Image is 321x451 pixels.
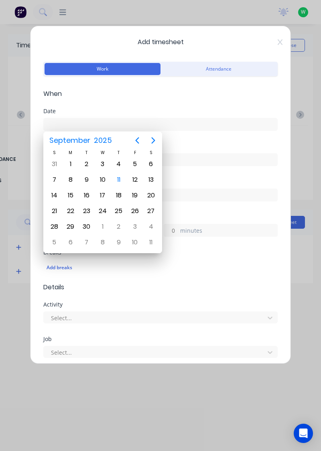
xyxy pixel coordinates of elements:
button: Attendance [160,63,276,75]
div: Wednesday, September 17, 2025 [97,189,109,201]
span: September [47,133,92,148]
div: Saturday, September 27, 2025 [145,205,157,217]
div: Sunday, September 14, 2025 [48,189,60,201]
span: Add timesheet [43,37,278,47]
div: Activity [43,302,278,307]
div: T [79,149,95,156]
div: T [111,149,127,156]
div: Tuesday, September 30, 2025 [81,221,93,233]
div: Thursday, September 4, 2025 [113,158,125,170]
div: Wednesday, September 24, 2025 [97,205,109,217]
span: When [43,89,278,99]
button: Next page [145,132,161,148]
div: Sunday, September 28, 2025 [48,221,60,233]
div: Sunday, September 21, 2025 [48,205,60,217]
div: Friday, October 10, 2025 [129,236,141,248]
div: Thursday, October 2, 2025 [113,221,125,233]
div: S [46,149,62,156]
div: Thursday, September 18, 2025 [113,189,125,201]
div: Wednesday, October 8, 2025 [97,236,109,248]
span: 2025 [92,133,114,148]
div: Monday, October 6, 2025 [65,236,77,248]
div: Wednesday, October 1, 2025 [97,221,109,233]
label: minutes [180,226,277,236]
div: Friday, September 26, 2025 [129,205,141,217]
div: Breaks [43,250,278,255]
div: Sunday, August 31, 2025 [48,158,60,170]
div: Monday, September 15, 2025 [65,189,77,201]
div: W [95,149,111,156]
div: Add breaks [47,262,274,273]
div: Date [43,108,278,114]
div: Saturday, October 11, 2025 [145,236,157,248]
span: Details [43,282,278,292]
div: Monday, September 8, 2025 [65,174,77,186]
button: Work [45,63,160,75]
div: Sunday, October 5, 2025 [48,236,60,248]
button: Previous page [129,132,145,148]
div: F [127,149,143,156]
div: Saturday, September 13, 2025 [145,174,157,186]
div: Job [43,336,278,342]
button: September2025 [44,133,117,148]
div: Friday, September 19, 2025 [129,189,141,201]
div: Friday, September 5, 2025 [129,158,141,170]
div: Saturday, September 6, 2025 [145,158,157,170]
input: 0 [164,224,178,236]
div: Open Intercom Messenger [294,424,313,443]
div: Tuesday, September 23, 2025 [81,205,93,217]
div: Tuesday, September 2, 2025 [81,158,93,170]
div: Sunday, September 7, 2025 [48,174,60,186]
div: Monday, September 1, 2025 [65,158,77,170]
div: Thursday, September 25, 2025 [113,205,125,217]
div: Saturday, October 4, 2025 [145,221,157,233]
div: Wednesday, September 10, 2025 [97,174,109,186]
div: Friday, September 12, 2025 [129,174,141,186]
div: Today, Thursday, September 11, 2025 [113,174,125,186]
div: Tuesday, September 16, 2025 [81,189,93,201]
div: Saturday, September 20, 2025 [145,189,157,201]
div: Wednesday, September 3, 2025 [97,158,109,170]
div: Friday, October 3, 2025 [129,221,141,233]
div: M [62,149,78,156]
div: Monday, September 22, 2025 [65,205,77,217]
div: Tuesday, September 9, 2025 [81,174,93,186]
div: S [143,149,159,156]
div: Tuesday, October 7, 2025 [81,236,93,248]
div: Thursday, October 9, 2025 [113,236,125,248]
div: Monday, September 29, 2025 [65,221,77,233]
